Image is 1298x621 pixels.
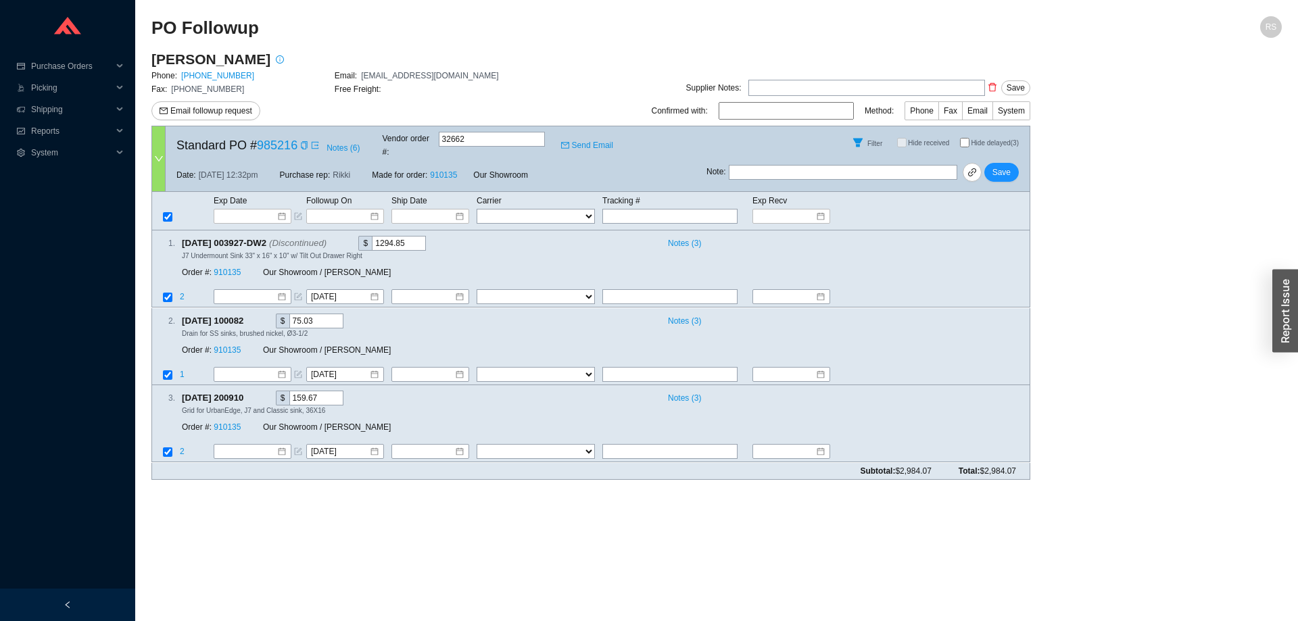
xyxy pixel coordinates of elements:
input: 9/1/2025 [311,291,369,304]
span: form [294,212,302,220]
span: Subtotal: [860,464,931,478]
button: info-circle [270,50,289,69]
span: Standard PO # [176,135,297,155]
span: Drain for SS sinks, brushed nickel, Ø3-1/2 [182,330,308,337]
span: System [998,106,1025,116]
span: Rikki [333,168,350,182]
h2: PO Followup [151,16,999,40]
button: mailEmail followup request [151,101,260,120]
span: mail [160,107,168,116]
a: link [963,163,982,182]
span: $2,984.07 [895,466,931,476]
span: J7 Undermount Sink 33" x 16" x 10" w/ Tilt Out Drawer Right [182,252,362,259]
span: form [294,370,302,378]
span: Fax [944,106,957,116]
div: Confirmed with: Method: [652,101,1030,120]
span: Save [1007,81,1025,95]
a: 985216 [257,139,297,152]
span: Phone [910,106,934,116]
span: left [64,601,72,609]
span: [DATE] 100082 [182,314,256,328]
span: Grid for UrbanEdge, J7 and Classic sink, 36X16 [182,407,325,414]
span: 2 [180,293,187,302]
button: Notes (3) [662,236,702,245]
span: Note : [706,165,726,180]
span: 1 [180,370,185,379]
span: [EMAIL_ADDRESS][DOMAIN_NAME] [361,71,498,80]
span: Vendor order # : [383,132,436,159]
span: Filter [867,140,882,147]
button: Notes (3) [662,314,702,323]
span: [PHONE_NUMBER] [171,84,244,94]
span: Phone: [151,71,177,80]
input: Hide received [897,138,907,147]
span: Order #: [182,423,212,432]
span: mail [561,141,569,149]
span: form [294,448,302,456]
h3: [PERSON_NAME] [151,50,270,69]
span: $2,984.07 [980,466,1016,476]
i: (Discontinued) [269,238,327,248]
button: Save [984,163,1019,182]
div: 3 . [152,391,175,405]
span: Our Showroom [473,168,528,182]
span: Purchase rep: [280,168,331,182]
a: export [311,139,319,152]
div: Copy [300,139,308,152]
span: Picking [31,77,112,99]
button: delete [985,78,1000,97]
a: 910135 [214,345,241,355]
span: Order #: [182,345,212,355]
div: Copy [246,391,255,405]
div: 2 . [152,314,175,328]
span: Notes ( 3 ) [668,314,701,328]
a: mailSend Email [561,139,613,152]
div: $ [276,391,289,405]
span: Email: [335,71,357,80]
input: Hide delayed(3) [960,138,969,147]
span: Email [967,106,988,116]
a: 910135 [214,268,241,278]
button: Notes (6) [326,141,360,150]
span: Exp Date [214,196,247,205]
span: Purchase Orders [31,55,112,77]
span: Our Showroom / [PERSON_NAME] [263,345,391,355]
div: $ [358,236,372,251]
span: Date: [176,168,196,182]
span: Our Showroom / [PERSON_NAME] [263,268,391,278]
span: Exp Recv [752,196,787,205]
span: Notes ( 3 ) [668,391,701,405]
div: 1 . [152,237,175,250]
span: Our Showroom / [PERSON_NAME] [263,423,391,432]
span: Notes ( 3 ) [668,237,701,250]
span: down [154,154,164,164]
input: 9/1/2025 [311,368,369,381]
span: Followup On [306,196,352,205]
span: Total: [959,464,1016,478]
span: export [311,141,319,149]
span: System [31,142,112,164]
span: copy [300,141,308,149]
span: Email followup request [170,104,252,118]
span: Tracking # [602,196,640,205]
input: 9/1/2025 [311,445,369,459]
span: RS [1266,16,1277,38]
a: 910135 [214,423,241,432]
div: Supplier Notes: [686,81,742,95]
div: Copy [329,236,338,251]
span: Shipping [31,99,112,120]
div: $ [276,314,289,328]
span: Ship Date [391,196,427,205]
span: [DATE] 003927-DW2 [182,236,338,251]
button: Filter [847,132,869,153]
span: Hide received [908,139,949,147]
span: info-circle [271,55,289,64]
span: Reports [31,120,112,142]
button: Save [1001,80,1030,95]
a: 910135 [430,170,457,180]
span: Hide delayed (3) [971,139,1019,147]
span: Made for order: [372,170,427,180]
span: [DATE] 12:32pm [199,168,258,182]
span: filter [848,137,868,148]
div: Copy [246,314,255,328]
